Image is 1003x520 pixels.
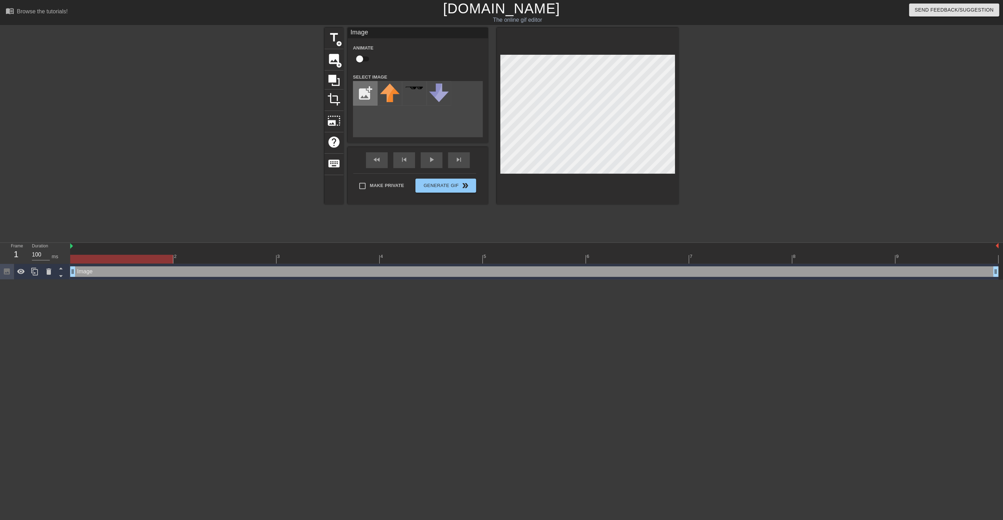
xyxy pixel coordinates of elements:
span: Make Private [370,182,404,189]
div: The online gif editor [338,16,697,24]
span: skip_previous [400,155,408,164]
span: help [327,135,341,149]
div: 8 [793,253,797,260]
span: add_circle [336,62,342,68]
div: 3 [277,253,281,260]
div: ms [52,253,58,260]
div: 6 [587,253,590,260]
div: Browse the tutorials! [17,8,68,14]
a: [DOMAIN_NAME] [443,1,560,16]
label: Animate [353,45,373,52]
span: double_arrow [461,181,469,190]
div: 4 [380,253,384,260]
span: play_arrow [427,155,436,164]
button: Send Feedback/Suggestion [909,4,999,16]
div: 9 [896,253,900,260]
label: Duration [32,244,48,248]
span: image [327,52,341,66]
button: Generate Gif [415,179,476,193]
span: title [327,31,341,44]
img: deal-with-it.png [404,86,424,90]
span: add_circle [336,41,342,47]
div: 5 [483,253,487,260]
div: Image [348,28,488,38]
img: upvote.png [380,84,400,102]
a: Browse the tutorials! [6,7,68,18]
div: 2 [174,253,178,260]
span: menu_book [6,7,14,15]
span: fast_rewind [373,155,381,164]
img: downvote.png [429,84,449,102]
span: photo_size_select_large [327,114,341,127]
img: bound-end.png [996,243,998,248]
label: Select Image [353,74,387,81]
div: 1 [11,248,21,261]
span: crop [327,93,341,106]
span: keyboard [327,157,341,170]
div: 7 [690,253,694,260]
span: skip_next [455,155,463,164]
span: drag_handle [992,268,999,275]
div: Frame [6,243,27,263]
span: drag_handle [69,268,76,275]
span: Send Feedback/Suggestion [915,6,994,14]
span: Generate Gif [418,181,473,190]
